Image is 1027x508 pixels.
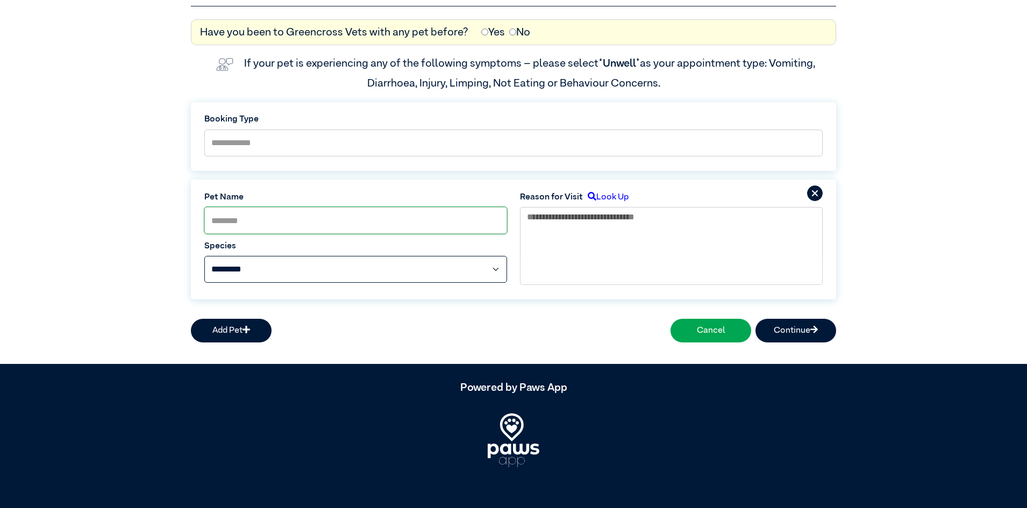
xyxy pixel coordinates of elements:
[200,24,468,40] label: Have you been to Greencross Vets with any pet before?
[481,24,505,40] label: Yes
[212,54,238,75] img: vet
[509,28,516,35] input: No
[488,413,539,467] img: PawsApp
[204,113,823,126] label: Booking Type
[520,191,583,204] label: Reason for Visit
[191,381,836,394] h5: Powered by Paws App
[755,319,836,342] button: Continue
[509,24,530,40] label: No
[583,191,629,204] label: Look Up
[671,319,751,342] button: Cancel
[598,58,640,69] span: “Unwell”
[204,240,507,253] label: Species
[481,28,488,35] input: Yes
[244,58,817,88] label: If your pet is experiencing any of the following symptoms – please select as your appointment typ...
[204,191,507,204] label: Pet Name
[191,319,272,342] button: Add Pet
